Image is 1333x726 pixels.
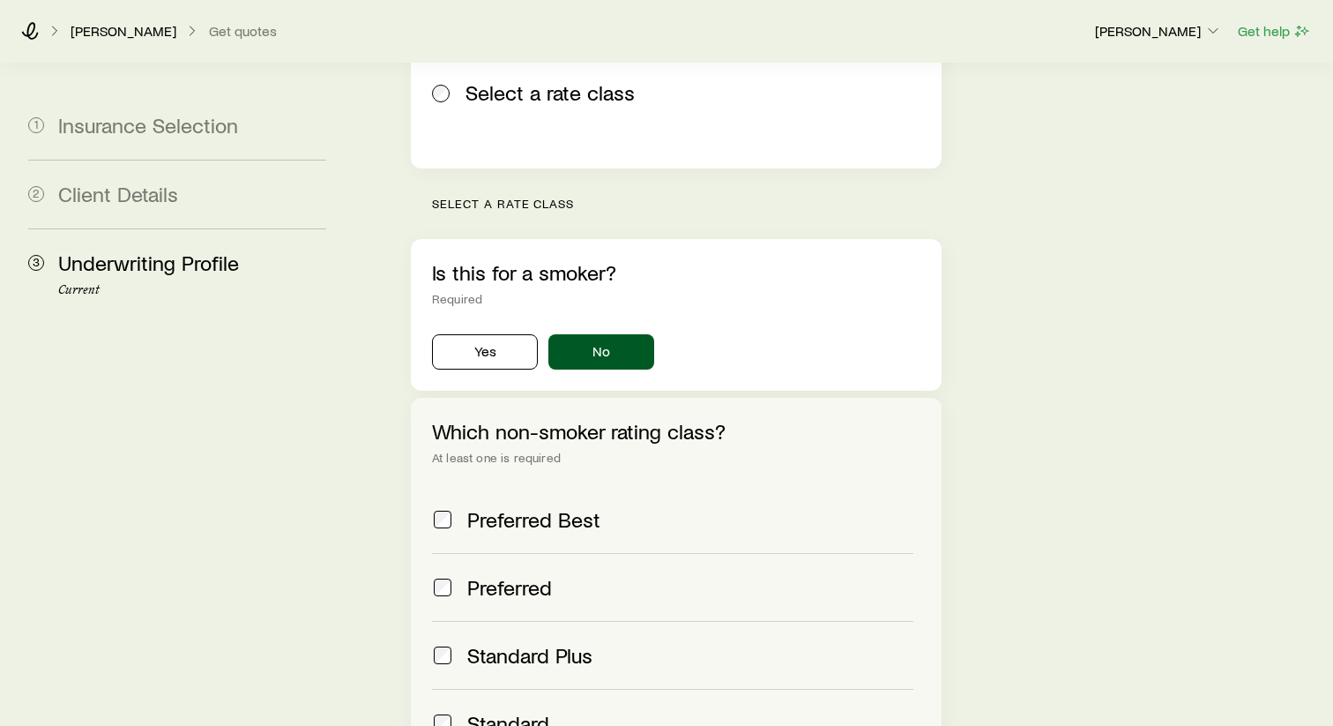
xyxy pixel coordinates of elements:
[432,197,942,211] p: Select a rate class
[1094,21,1223,42] button: [PERSON_NAME]
[432,334,538,370] button: Yes
[434,647,451,664] input: Standard Plus
[432,260,920,285] p: Is this for a smoker?
[1095,22,1222,40] p: [PERSON_NAME]
[432,85,450,102] input: Select a rate class
[434,511,451,528] input: Preferred Best
[467,643,592,668] span: Standard Plus
[28,255,44,271] span: 3
[432,419,920,444] p: Which non-smoker rating class?
[432,451,920,465] div: At least one is required
[467,575,552,600] span: Preferred
[28,117,44,133] span: 1
[71,22,176,40] p: [PERSON_NAME]
[58,283,326,297] p: Current
[465,80,635,105] span: Select a rate class
[434,579,451,596] input: Preferred
[58,181,178,206] span: Client Details
[28,186,44,202] span: 2
[432,292,920,306] div: Required
[58,250,239,275] span: Underwriting Profile
[1237,21,1312,41] button: Get help
[467,507,600,532] span: Preferred Best
[58,112,238,138] span: Insurance Selection
[208,23,278,40] button: Get quotes
[548,334,654,370] button: No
